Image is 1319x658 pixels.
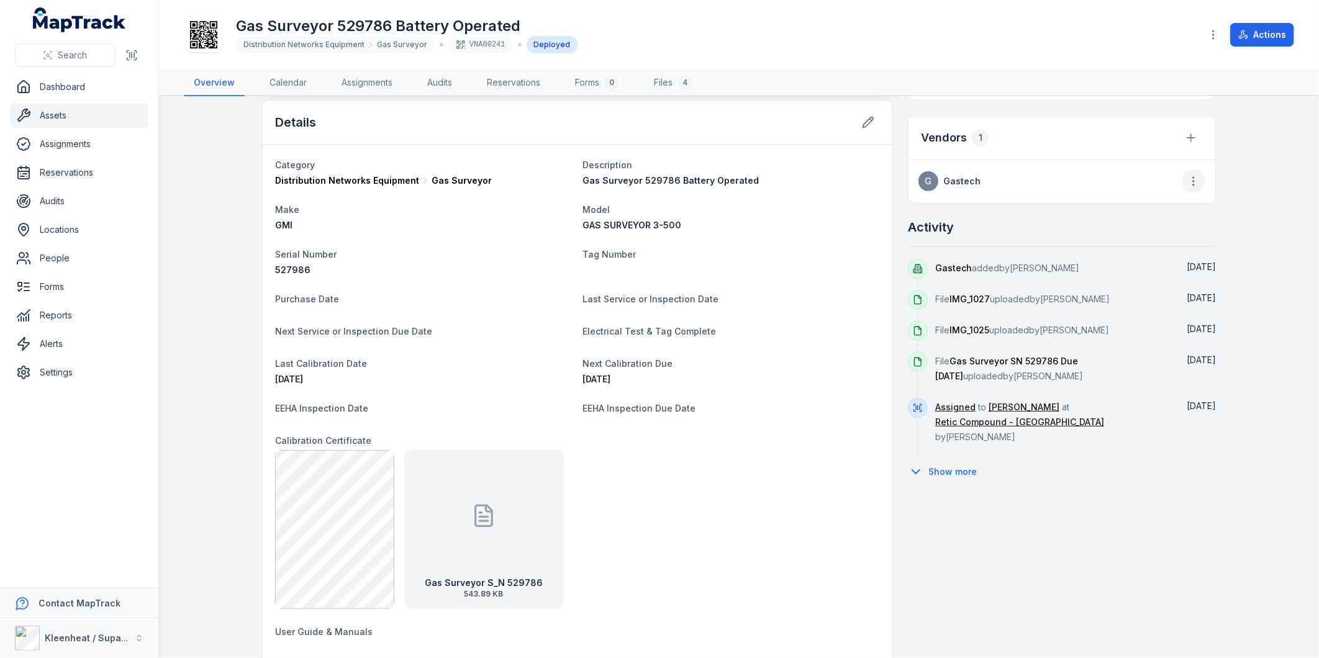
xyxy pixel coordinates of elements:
[908,459,985,485] button: Show more
[10,103,148,128] a: Assets
[935,325,1109,335] span: File uploaded by [PERSON_NAME]
[527,36,578,53] div: Deployed
[935,356,1083,381] span: File uploaded by [PERSON_NAME]
[33,7,126,32] a: MapTrack
[921,129,967,146] h3: Vendors
[972,129,989,146] div: 1
[417,70,462,96] a: Audits
[582,403,696,413] span: EEHA Inspection Due Date
[925,175,932,187] span: G
[908,219,954,236] h2: Activity
[243,40,365,50] span: Distribution Networks Equipment
[678,75,692,90] div: 4
[918,171,1169,191] a: GGastech
[275,220,292,230] span: GMI
[989,401,1059,413] a: [PERSON_NAME]
[275,204,299,215] span: Make
[935,356,1078,381] span: Gas Surveyor SN 529786 Due [DATE]
[644,70,702,96] a: Files4
[432,174,492,187] span: Gas Surveyor
[1187,261,1216,272] time: 09/09/2025, 8:43:30 pm
[1187,261,1216,272] span: [DATE]
[275,249,337,259] span: Serial Number
[275,326,432,336] span: Next Service or Inspection Due Date
[935,263,972,273] span: Gastech
[582,374,610,384] time: 16/10/2025, 12:00:00 am
[1187,323,1216,334] time: 29/05/2025, 7:42:24 am
[425,577,543,589] strong: Gas Surveyor S_N 529786
[45,633,137,643] strong: Kleenheat / Supagas
[275,294,339,304] span: Purchase Date
[275,374,303,384] span: [DATE]
[184,70,245,96] a: Overview
[275,174,419,187] span: Distribution Networks Equipment
[1187,292,1216,303] span: [DATE]
[332,70,402,96] a: Assignments
[582,220,681,230] span: GAS SURVEYOR 3-500
[935,263,1079,273] span: added by [PERSON_NAME]
[582,175,759,186] span: Gas Surveyor 529786 Battery Operated
[10,132,148,156] a: Assignments
[260,70,317,96] a: Calendar
[39,598,120,608] strong: Contact MapTrack
[950,294,990,304] span: IMG_1027
[10,189,148,214] a: Audits
[10,217,148,242] a: Locations
[10,274,148,299] a: Forms
[935,294,1110,304] span: File uploaded by [PERSON_NAME]
[1187,400,1216,411] time: 19/05/2025, 10:58:35 am
[1187,400,1216,411] span: [DATE]
[1187,354,1216,365] span: [DATE]
[448,36,513,53] div: VNA00241
[10,74,148,99] a: Dashboard
[58,49,87,61] span: Search
[275,403,368,413] span: EEHA Inspection Date
[1187,292,1216,303] time: 29/05/2025, 7:42:29 am
[275,264,310,275] span: 527986
[1187,323,1216,334] span: [DATE]
[582,204,610,215] span: Model
[943,175,981,187] strong: Gastech
[275,626,373,637] span: User Guide & Manuals
[15,43,115,67] button: Search
[1230,23,1294,47] button: Actions
[582,326,716,336] span: Electrical Test & Tag Complete
[275,114,316,131] h2: Details
[275,435,371,446] span: Calibration Certificate
[236,16,578,36] h1: Gas Surveyor 529786 Battery Operated
[582,294,718,304] span: Last Service or Inspection Date
[950,325,989,335] span: IMG_1025
[565,70,629,96] a: Forms0
[275,358,367,369] span: Last Calibration Date
[10,246,148,271] a: People
[10,303,148,328] a: Reports
[477,70,550,96] a: Reservations
[582,358,673,369] span: Next Calibration Due
[1187,354,1216,365] time: 29/05/2025, 7:42:10 am
[935,402,1104,442] span: to at by [PERSON_NAME]
[582,374,610,384] span: [DATE]
[604,75,619,90] div: 0
[582,249,636,259] span: Tag Number
[275,160,315,170] span: Category
[935,416,1104,428] a: Retic Compound - [GEOGRAPHIC_DATA]
[10,331,148,356] a: Alerts
[10,160,148,185] a: Reservations
[425,589,543,599] span: 543.89 KB
[275,374,303,384] time: 16/10/2024, 12:00:00 am
[582,160,632,170] span: Description
[10,360,148,385] a: Settings
[377,40,427,50] span: Gas Surveyor
[935,401,976,413] a: Assigned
